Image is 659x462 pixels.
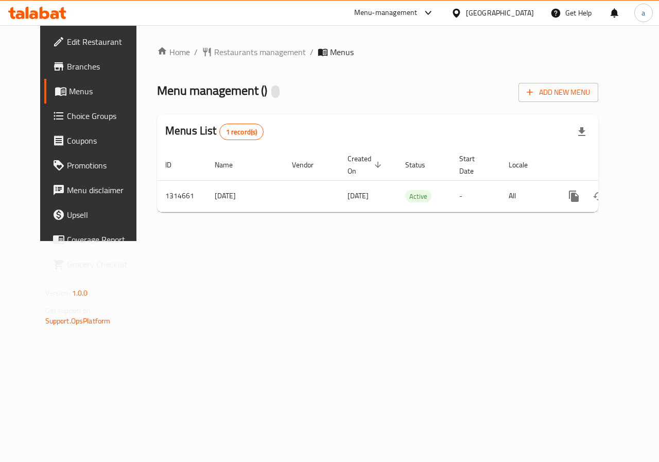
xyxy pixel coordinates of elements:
[509,159,541,171] span: Locale
[354,7,418,19] div: Menu-management
[44,153,150,178] a: Promotions
[44,54,150,79] a: Branches
[330,46,354,58] span: Menus
[72,286,88,300] span: 1.0.0
[219,124,264,140] div: Total records count
[165,123,264,140] h2: Menus List
[214,46,306,58] span: Restaurants management
[67,258,142,270] span: Grocery Checklist
[194,46,198,58] li: /
[67,36,142,48] span: Edit Restaurant
[45,304,93,317] span: Get support on:
[157,46,598,58] nav: breadcrumb
[569,119,594,144] div: Export file
[206,180,284,212] td: [DATE]
[518,83,598,102] button: Add New Menu
[220,127,264,137] span: 1 record(s)
[44,227,150,252] a: Coverage Report
[157,180,206,212] td: 1314661
[44,104,150,128] a: Choice Groups
[67,159,142,172] span: Promotions
[292,159,327,171] span: Vendor
[405,191,431,202] span: Active
[67,233,142,246] span: Coverage Report
[451,180,500,212] td: -
[405,190,431,202] div: Active
[641,7,645,19] span: a
[44,178,150,202] a: Menu disclaimer
[44,29,150,54] a: Edit Restaurant
[44,202,150,227] a: Upsell
[44,79,150,104] a: Menus
[215,159,246,171] span: Name
[69,85,142,97] span: Menus
[562,184,586,209] button: more
[348,189,369,202] span: [DATE]
[157,79,267,102] span: Menu management ( )
[45,314,111,328] a: Support.OpsPlatform
[67,60,142,73] span: Branches
[459,152,488,177] span: Start Date
[67,110,142,122] span: Choice Groups
[500,180,553,212] td: All
[157,46,190,58] a: Home
[527,86,590,99] span: Add New Menu
[165,159,185,171] span: ID
[44,252,150,277] a: Grocery Checklist
[67,134,142,147] span: Coupons
[45,286,71,300] span: Version:
[67,209,142,221] span: Upsell
[586,184,611,209] button: Change Status
[44,128,150,153] a: Coupons
[310,46,314,58] li: /
[405,159,439,171] span: Status
[466,7,534,19] div: [GEOGRAPHIC_DATA]
[348,152,385,177] span: Created On
[202,46,306,58] a: Restaurants management
[67,184,142,196] span: Menu disclaimer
